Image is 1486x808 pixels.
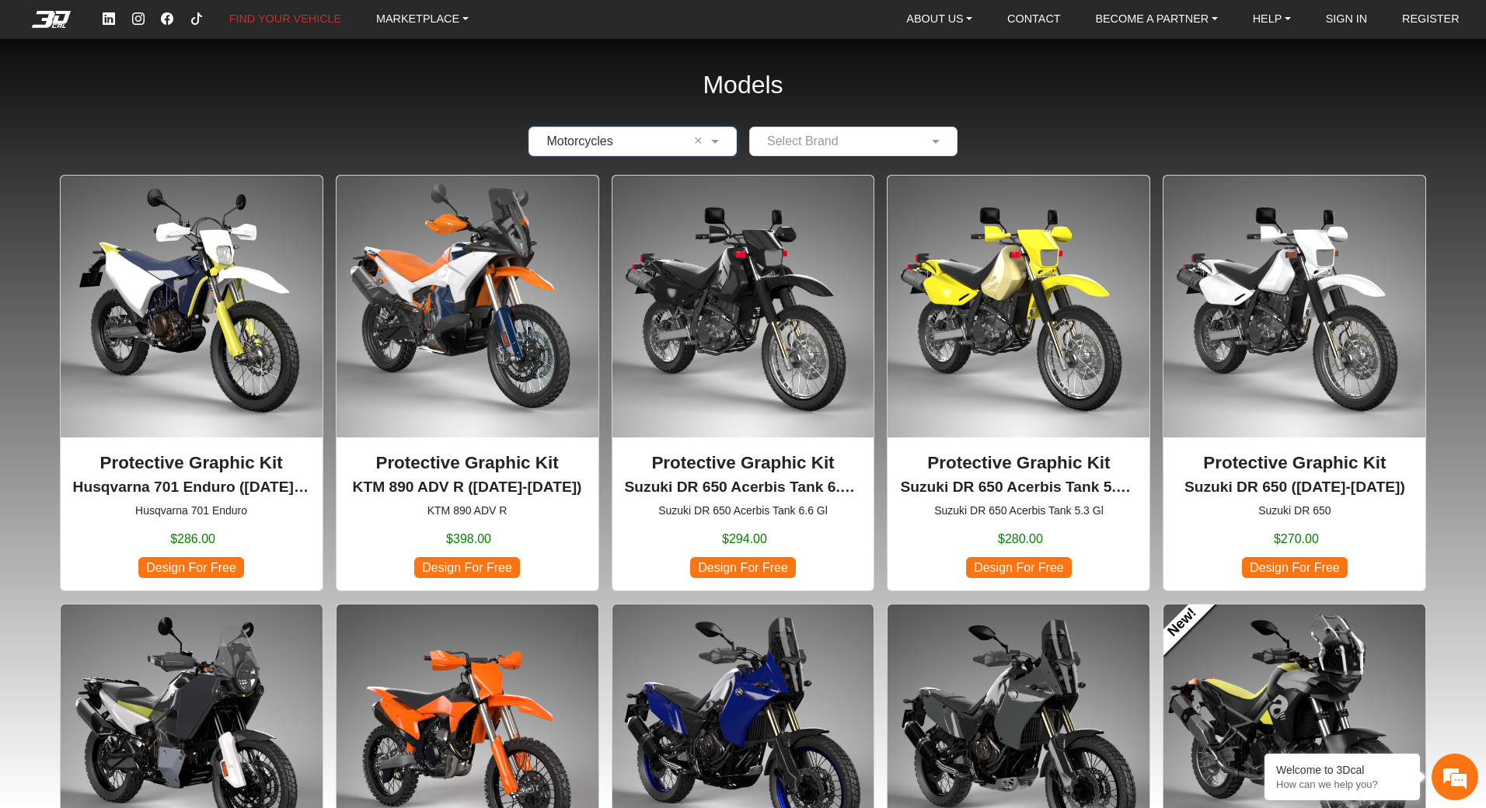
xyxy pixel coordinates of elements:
[887,175,1150,591] div: Suzuki DR 650 Acerbis Tank 5.3 Gl
[1276,764,1408,776] div: Welcome to 3Dcal
[1151,591,1214,654] a: New!
[414,557,520,578] span: Design For Free
[446,530,491,549] span: $398.00
[1176,476,1413,499] p: Suzuki DR 650 (1996-2024)
[1274,530,1319,549] span: $270.00
[60,175,323,591] div: Husqvarna 701 Enduro
[612,176,874,437] img: DR 650Acerbis Tank 6.6 Gl1996-2024
[900,450,1137,476] p: Protective Graphic Kit
[349,450,586,476] p: Protective Graphic Kit
[1163,175,1426,591] div: Suzuki DR 650
[336,175,599,591] div: KTM 890 ADV R
[998,530,1043,549] span: $280.00
[625,476,862,499] p: Suzuki DR 650 Acerbis Tank 6.6 Gl (1996-2024)
[900,476,1137,499] p: Suzuki DR 650 Acerbis Tank 5.3 Gl (1996-2024)
[625,503,862,519] small: Suzuki DR 650 Acerbis Tank 6.6 Gl
[1247,7,1297,32] a: HELP
[349,503,586,519] small: KTM 890 ADV R
[1320,7,1374,32] a: SIGN IN
[900,7,978,32] a: ABOUT US
[73,503,310,519] small: Husqvarna 701 Enduro
[73,476,310,499] p: Husqvarna 701 Enduro (2016-2024)
[223,7,347,32] a: FIND YOUR VEHICLE
[966,557,1072,578] span: Design For Free
[625,450,862,476] p: Protective Graphic Kit
[703,50,783,120] h2: Models
[690,557,796,578] span: Design For Free
[612,175,875,591] div: Suzuki DR 650 Acerbis Tank 6.6 Gl
[61,176,323,437] img: 701 Enduronull2016-2024
[900,503,1137,519] small: Suzuki DR 650 Acerbis Tank 5.3 Gl
[1089,7,1223,32] a: BECOME A PARTNER
[73,450,310,476] p: Protective Graphic Kit
[170,530,215,549] span: $286.00
[370,7,475,32] a: MARKETPLACE
[1163,176,1425,437] img: DR 6501996-2024
[722,530,767,549] span: $294.00
[1001,7,1066,32] a: CONTACT
[1176,450,1413,476] p: Protective Graphic Kit
[888,176,1149,437] img: DR 650Acerbis Tank 5.3 Gl1996-2024
[349,476,586,499] p: KTM 890 ADV R (2023-2025)
[694,132,707,151] span: Clean Field
[1242,557,1348,578] span: Design For Free
[337,176,598,437] img: 890 ADV R null2023-2025
[1176,503,1413,519] small: Suzuki DR 650
[1396,7,1466,32] a: REGISTER
[138,557,244,578] span: Design For Free
[1276,778,1408,790] p: How can we help you?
